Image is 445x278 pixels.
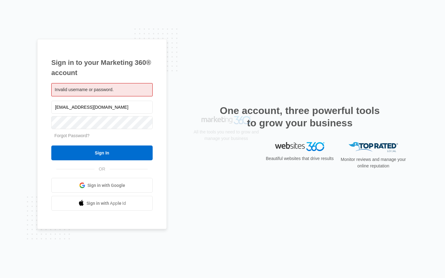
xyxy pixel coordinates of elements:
a: Sign in with Google [51,178,153,193]
p: Beautiful websites that drive results [265,155,334,162]
h2: One account, three powerful tools to grow your business [218,104,382,129]
a: Sign in with Apple Id [51,196,153,211]
a: Forgot Password? [54,133,90,138]
p: All the tools you need to grow and manage your business [192,155,261,168]
input: Sign In [51,145,153,160]
img: Marketing 360 [201,142,251,151]
span: Sign in with Google [87,182,125,189]
p: Monitor reviews and manage your online reputation [339,156,408,169]
img: Top Rated Local [349,142,398,152]
input: Email [51,101,153,114]
span: Sign in with Apple Id [87,200,126,207]
img: Websites 360 [275,142,324,151]
h1: Sign in to your Marketing 360® account [51,57,153,78]
span: OR [95,166,110,172]
span: Invalid username or password. [55,87,114,92]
